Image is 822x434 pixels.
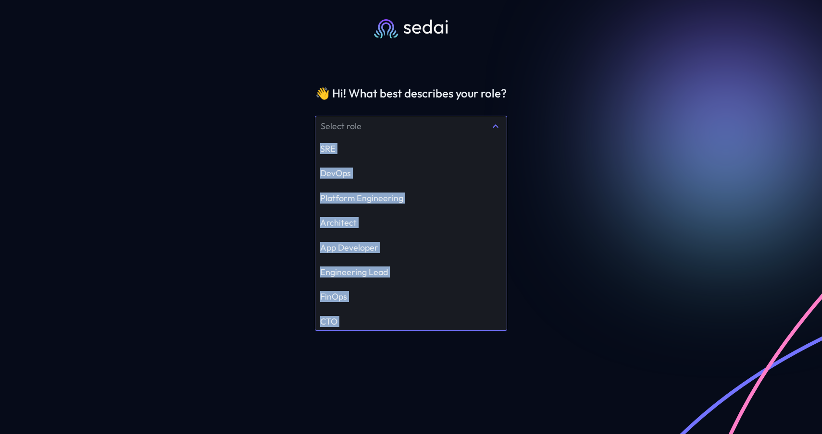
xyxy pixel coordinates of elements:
[320,217,502,228] div: Architect
[320,291,502,302] div: FinOps
[320,168,502,179] div: DevOps
[321,121,490,132] div: Select role
[320,193,502,204] div: Platform Engineering
[320,143,502,154] div: SRE
[320,242,502,253] div: App Developer
[320,316,502,327] div: CTO
[320,266,502,277] div: Engineering Lead
[315,86,507,100] div: 👋 Hi ! What best describes your role?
